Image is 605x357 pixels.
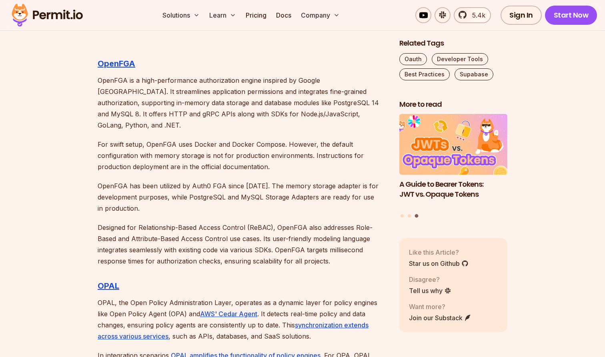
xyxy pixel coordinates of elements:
[409,247,469,257] p: Like this Article?
[98,180,387,214] p: OpenFGA has been utilized by Auth0 FGA since [DATE]. The memory storage adapter is for developmen...
[399,179,507,199] h3: A Guide to Bearer Tokens: JWT vs. Opaque Tokens
[98,222,387,267] p: Designed for Relationship-Based Access Control (ReBAC), OpenFGA also addresses Role-Based and Att...
[98,59,135,68] a: OpenFGA
[399,38,507,48] h2: Related Tags
[8,2,86,29] img: Permit logo
[454,7,491,23] a: 5.4k
[200,310,257,318] a: AWS' Cedar Agent
[467,10,485,20] span: 5.4k
[399,114,507,219] div: Posts
[273,7,294,23] a: Docs
[242,7,270,23] a: Pricing
[501,6,542,25] a: Sign In
[399,114,507,209] a: A Guide to Bearer Tokens: JWT vs. Opaque TokensA Guide to Bearer Tokens: JWT vs. Opaque Tokens
[415,214,418,218] button: Go to slide 3
[409,275,451,284] p: Disagree?
[409,302,471,311] p: Want more?
[408,214,411,217] button: Go to slide 2
[409,286,451,295] a: Tell us why
[545,6,597,25] a: Start Now
[399,53,427,65] a: Oauth
[455,68,493,80] a: Supabase
[399,114,507,209] li: 3 of 3
[206,7,239,23] button: Learn
[399,114,507,175] img: A Guide to Bearer Tokens: JWT vs. Opaque Tokens
[98,297,387,342] p: OPAL, the Open Policy Administration Layer, operates as a dynamic layer for policy engines like O...
[409,259,469,268] a: Star us on Github
[98,75,387,131] p: OpenFGA is a high-performance authorization engine inspired by Google [GEOGRAPHIC_DATA]. It strea...
[298,7,343,23] button: Company
[399,100,507,110] h2: More to read
[98,139,387,172] p: For swift setup, OpenFGA uses Docker and Docker Compose. However, the default configuration with ...
[159,7,203,23] button: Solutions
[98,281,119,291] a: OPAL
[409,313,471,323] a: Join our Substack
[401,214,404,217] button: Go to slide 1
[399,68,450,80] a: Best Practices
[432,53,488,65] a: Developer Tools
